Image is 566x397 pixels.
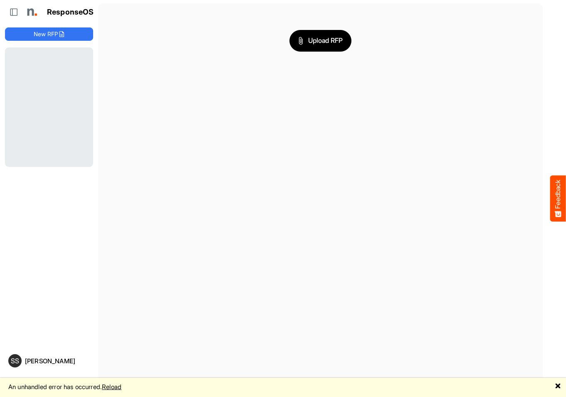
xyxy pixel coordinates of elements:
div: [PERSON_NAME] [25,358,90,364]
a: 🗙 [555,381,561,392]
h1: ResponseOS [47,8,94,17]
div: Loading... [5,47,93,166]
span: Upload RFP [298,35,343,46]
p: Copyright 2004 - 2025 Northell Partners Ltd. All Rights Reserved. v 1.1.0 [5,377,93,392]
button: Feedback [550,176,566,222]
a: Reload [102,383,121,391]
button: Upload RFP [289,30,352,52]
button: New RFP [5,27,93,41]
span: SS [11,357,19,364]
img: Northell [23,4,40,20]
